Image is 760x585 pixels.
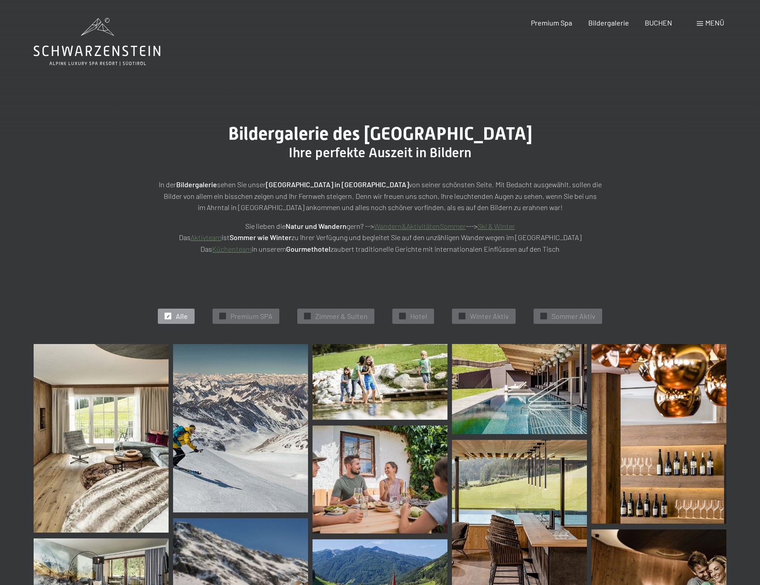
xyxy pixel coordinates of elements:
span: ✓ [401,313,404,319]
img: Bildergalerie [313,426,447,533]
span: Winter Aktiv [470,311,509,321]
strong: Bildergalerie [176,180,217,189]
strong: Natur und Wandern [286,222,347,230]
img: Bildergalerie [591,344,726,524]
a: Wandern&AktivitätenSommer [374,222,466,230]
a: Premium Spa [531,18,572,27]
p: Sie lieben die gern? --> ---> Das ist zu Ihrer Verfügung und begleitet Sie auf den unzähligen Wan... [156,220,604,255]
strong: Sommer wie Winter [230,233,291,241]
span: ✓ [166,313,170,319]
a: BUCHEN [645,18,672,27]
img: Bildergalerie [173,344,308,512]
span: Sommer Aktiv [552,311,595,321]
a: Bildergalerie [588,18,629,27]
strong: Gourmethotel [286,245,330,253]
span: Zimmer & Suiten [315,311,368,321]
img: Bildergalerie [313,344,447,420]
span: Hotel [410,311,427,321]
span: ✓ [542,313,546,319]
span: Bildergalerie des [GEOGRAPHIC_DATA] [228,123,532,144]
a: Ski & Winter [478,222,515,230]
span: Ihre perfekte Auszeit in Bildern [289,145,471,160]
span: ✓ [306,313,309,319]
img: Bildergalerie [34,344,169,533]
span: Menü [705,18,724,27]
span: ✓ [221,313,225,319]
img: Bildergalerie [452,344,587,434]
span: ✓ [460,313,464,319]
span: Alle [176,311,188,321]
p: In der sehen Sie unser von seiner schönsten Seite. Mit Bedacht ausgewählt, sollen die Bilder von ... [156,179,604,213]
strong: [GEOGRAPHIC_DATA] in [GEOGRAPHIC_DATA] [266,180,409,189]
a: Küchenteam [212,245,252,253]
a: Aktivteam [191,233,221,241]
span: Premium SPA [230,311,273,321]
